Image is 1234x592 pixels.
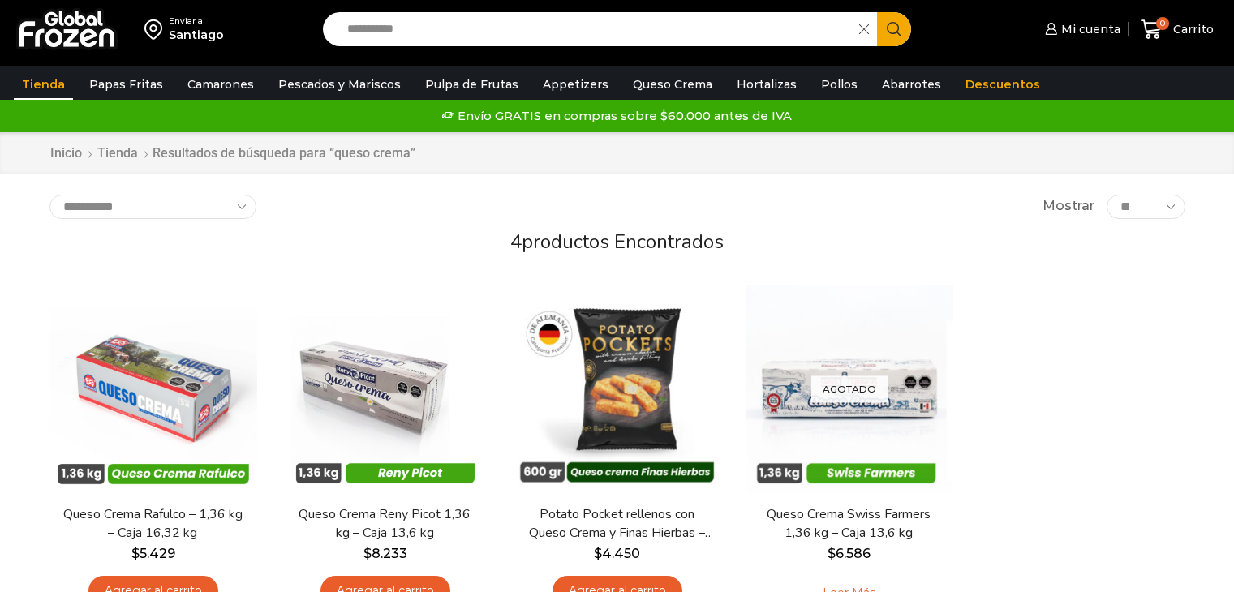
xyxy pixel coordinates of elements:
[522,229,724,255] span: productos encontrados
[363,546,407,561] bdi: 8.233
[729,69,805,100] a: Hortalizas
[363,546,372,561] span: $
[957,69,1048,100] a: Descuentos
[14,69,73,100] a: Tienda
[59,505,246,543] a: Queso Crema Rafulco – 1,36 kg – Caja 16,32 kg
[755,505,942,543] a: Queso Crema Swiss Farmers 1,36 kg – Caja 13,6 kg
[169,15,224,27] div: Enviar a
[131,546,140,561] span: $
[291,505,478,543] a: Queso Crema Reny Picot 1,36 kg – Caja 13,6 kg
[594,546,640,561] bdi: 4.450
[594,546,602,561] span: $
[131,546,175,561] bdi: 5.429
[811,375,888,402] p: Agotado
[1169,21,1214,37] span: Carrito
[49,144,415,163] nav: Breadcrumb
[417,69,527,100] a: Pulpa de Frutas
[169,27,224,43] div: Santiago
[874,69,949,100] a: Abarrotes
[81,69,171,100] a: Papas Fritas
[1057,21,1120,37] span: Mi cuenta
[510,229,522,255] span: 4
[1043,197,1094,216] span: Mostrar
[828,546,871,561] bdi: 6.586
[179,69,262,100] a: Camarones
[270,69,409,100] a: Pescados y Mariscos
[1041,13,1120,45] a: Mi cuenta
[523,505,710,543] a: Potato Pocket rellenos con Queso Crema y Finas Hierbas – Caja 8.4 kg
[877,12,911,46] button: Search button
[813,69,866,100] a: Pollos
[97,144,139,163] a: Tienda
[49,144,83,163] a: Inicio
[625,69,720,100] a: Queso Crema
[1137,11,1218,49] a: 0 Carrito
[1156,17,1169,30] span: 0
[535,69,617,100] a: Appetizers
[828,546,836,561] span: $
[144,15,169,43] img: address-field-icon.svg
[49,195,256,219] select: Pedido de la tienda
[153,145,415,161] h1: Resultados de búsqueda para “queso crema”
